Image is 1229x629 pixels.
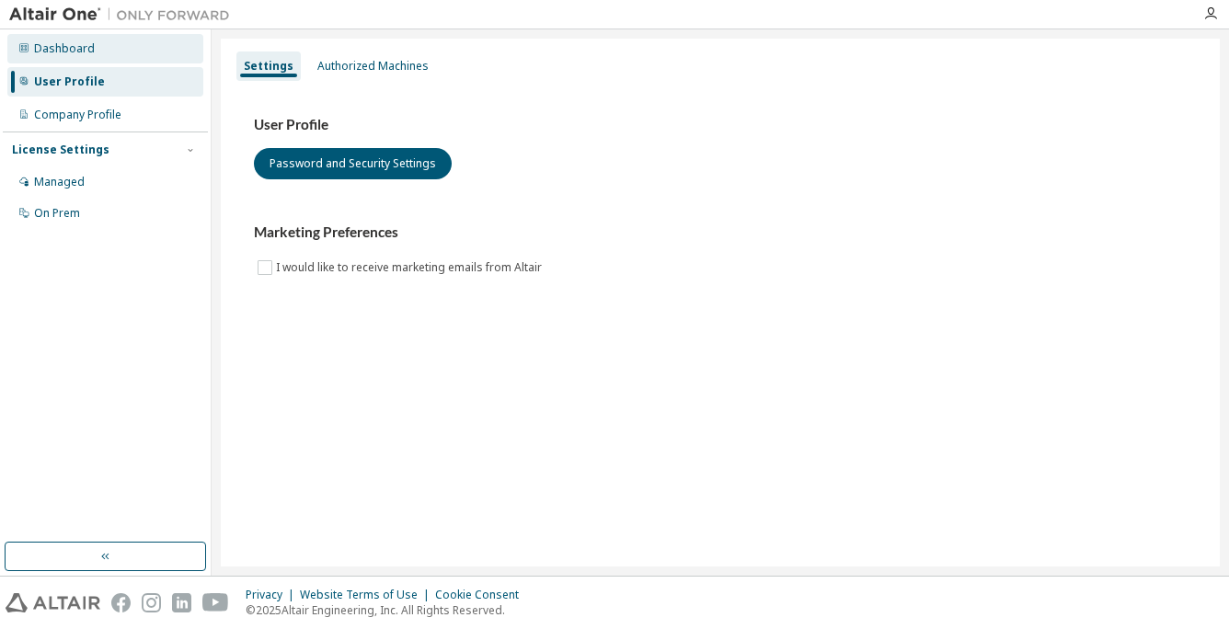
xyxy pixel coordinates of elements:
img: altair_logo.svg [6,593,100,612]
div: Privacy [246,588,300,602]
img: youtube.svg [202,593,229,612]
div: User Profile [34,74,105,89]
img: Altair One [9,6,239,24]
div: Managed [34,175,85,189]
div: License Settings [12,143,109,157]
button: Password and Security Settings [254,148,452,179]
img: linkedin.svg [172,593,191,612]
div: Settings [244,59,293,74]
div: Company Profile [34,108,121,122]
p: © 2025 Altair Engineering, Inc. All Rights Reserved. [246,602,530,618]
div: Dashboard [34,41,95,56]
div: Cookie Consent [435,588,530,602]
h3: User Profile [254,116,1187,134]
div: On Prem [34,206,80,221]
h3: Marketing Preferences [254,223,1187,242]
div: Website Terms of Use [300,588,435,602]
img: instagram.svg [142,593,161,612]
label: I would like to receive marketing emails from Altair [276,257,546,279]
img: facebook.svg [111,593,131,612]
div: Authorized Machines [317,59,429,74]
